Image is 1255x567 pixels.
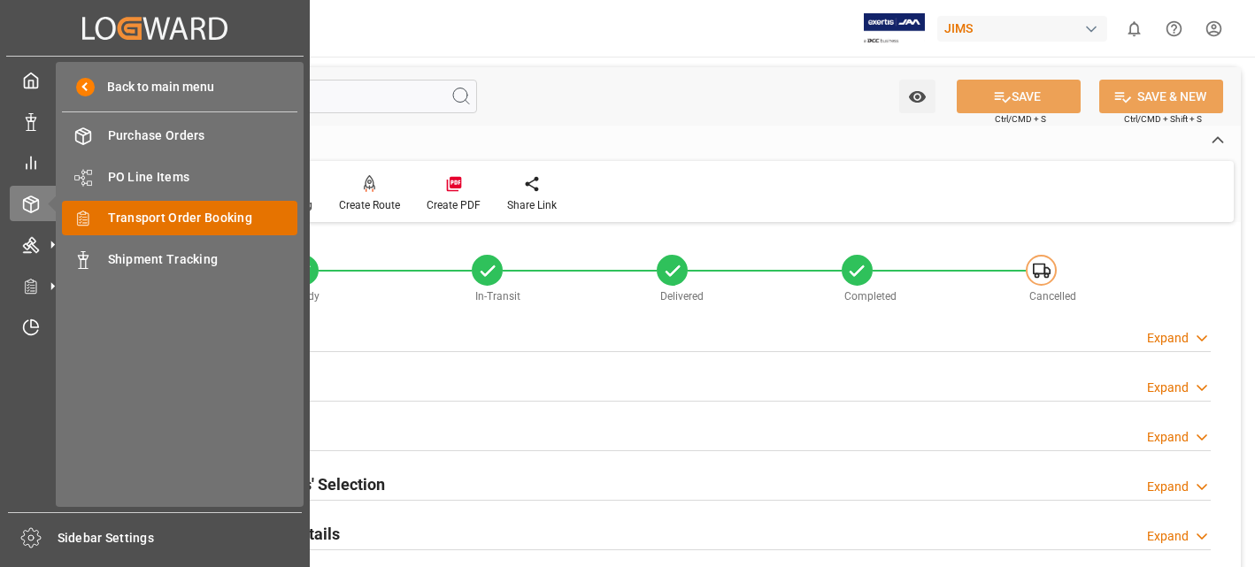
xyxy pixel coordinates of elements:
a: Timeslot Management V2 [10,310,300,344]
div: Expand [1147,527,1189,546]
span: Transport Order Booking [108,209,298,227]
a: PO Line Items [62,159,297,194]
button: open menu [899,80,935,113]
span: Delivered [660,290,704,303]
div: JIMS [937,16,1107,42]
div: Expand [1147,478,1189,496]
button: SAVE [957,80,1081,113]
span: Ctrl/CMD + S [995,112,1046,126]
span: Shipment Tracking [108,250,298,269]
span: Sidebar Settings [58,529,303,548]
span: In-Transit [475,290,520,303]
div: Expand [1147,428,1189,447]
div: Create PDF [427,197,481,213]
span: Completed [844,290,897,303]
span: Cancelled [1029,290,1076,303]
a: Data Management [10,103,300,138]
div: Expand [1147,329,1189,348]
a: Shipment Tracking [62,241,297,276]
span: Ctrl/CMD + Shift + S [1124,112,1202,126]
img: Exertis%20JAM%20-%20Email%20Logo.jpg_1722504956.jpg [864,13,925,44]
div: Expand [1147,379,1189,397]
a: My Reports [10,145,300,180]
a: Transport Order Booking [62,201,297,235]
span: PO Line Items [108,168,298,187]
button: show 0 new notifications [1114,9,1154,49]
button: SAVE & NEW [1099,80,1223,113]
a: My Cockpit [10,63,300,97]
button: JIMS [937,11,1114,45]
div: Create Route [339,197,400,213]
span: Back to main menu [95,78,214,96]
div: Share Link [507,197,557,213]
span: Purchase Orders [108,126,298,145]
a: Purchase Orders [62,119,297,153]
button: Help Center [1154,9,1194,49]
